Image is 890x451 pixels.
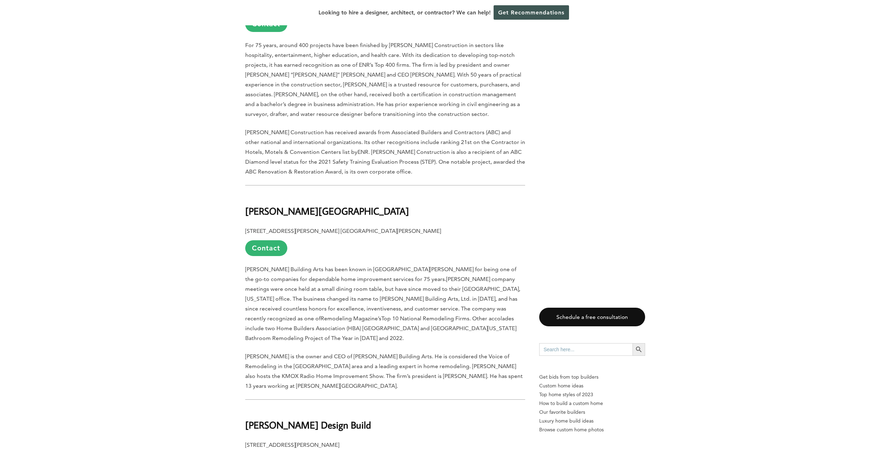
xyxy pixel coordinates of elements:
[539,408,645,417] a: Our favorite builders
[539,417,645,425] a: Luxury home build ideas
[245,315,516,341] span: Top 10 National Remodeling Firms. Other accolades include two Home Builders Association (HBA) [GE...
[539,425,645,434] a: Browse custom home photos
[539,399,645,408] a: How to build a custom home
[539,390,645,399] a: Top home styles of 2023
[539,308,645,326] a: Schedule a free consultation
[245,240,287,256] a: Contact
[635,346,643,353] svg: Search
[245,129,525,155] span: [PERSON_NAME] Construction has received awards from Associated Builders and Contractors (ABC) and...
[245,205,409,217] b: [PERSON_NAME][GEOGRAPHIC_DATA]
[539,343,633,356] input: Search here...
[539,373,645,381] p: Get bids from top builders
[245,266,516,282] span: [PERSON_NAME] Building Arts has been known in [GEOGRAPHIC_DATA][PERSON_NAME] for being one of the...
[539,381,645,390] a: Custom home ideas
[494,5,569,20] a: Get Recommendations
[245,276,520,322] span: [PERSON_NAME] company meetings were once held at a small dining room table, but have since moved ...
[245,149,525,175] span: . [PERSON_NAME] Construction is also a recipient of an ABC Diamond level status for the 2021 Safe...
[245,71,521,117] span: With 50 years of practical experience in the construction sector, [PERSON_NAME] is a trusted reso...
[357,149,368,155] span: ENR
[245,353,523,389] span: [PERSON_NAME] is the owner and CEO of [PERSON_NAME] Building Arts. He is considered the Voice of ...
[321,315,381,322] span: Remodeling Magazine’s
[245,419,371,431] b: [PERSON_NAME] Design Build
[245,42,515,78] span: For 75 years, around 400 projects have been finished by [PERSON_NAME] Construction in sectors lik...
[245,228,441,234] b: [STREET_ADDRESS][PERSON_NAME] [GEOGRAPHIC_DATA][PERSON_NAME]
[245,442,339,448] b: [STREET_ADDRESS][PERSON_NAME]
